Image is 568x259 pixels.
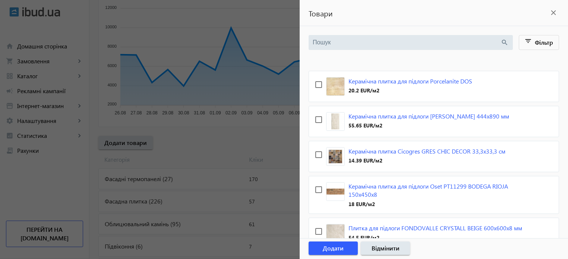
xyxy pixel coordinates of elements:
p: Керамічна плитка для підлоги [PERSON_NAME] 444х890 мм [348,112,530,120]
span: 18 EUR/м2 [348,200,530,208]
p: Плитка для підлоги FONDOVALLE CRYSTALL BEIGE 600x600x8 мм [348,224,530,232]
span: Відмінити [372,244,400,252]
h2: Товари [300,8,333,18]
img: Керамічна плитка для підлоги Oset PT11299 BODEGA RIOJA 150x450x8 [326,182,345,201]
p: Керамічна плитка для підлоги Porcelanite DOS [348,77,530,85]
span: 14.39 EUR/м2 [348,157,530,164]
img: Керамічна плитка для підлоги Porcelanite DOS [326,77,345,96]
input: Пошук [313,38,501,47]
button: Відмінити [361,241,410,255]
mat-icon: close [548,7,559,18]
img: Керамічна плитка для підлоги Emil Ceramica 444х890 мм [326,112,345,131]
span: Фільтр [535,38,553,46]
p: Керамічна плитка Cicogres GRES CHIC DECOR 33,3x33,3 см [348,147,530,155]
span: Додати [323,244,344,252]
img: Керамічна плитка Cicogres GRES CHIC DECOR 33,3x33,3 см [326,147,345,166]
mat-icon: search [501,38,509,47]
mat-icon: filter_list [523,37,534,48]
span: 20.2 EUR/м2 [348,87,530,94]
p: Керамічна плитка для підлоги Oset PT11299 BODEGA RIOJA 150x450x8 [348,182,530,199]
button: Фільтр [519,35,559,50]
button: Додати [309,241,358,255]
span: 55.65 EUR/м2 [348,122,530,129]
span: 54.5 EUR/м2 [348,234,530,241]
img: Плитка для підлоги FONDOVALLE CRYSTALL BEIGE 600x600x8 мм [326,224,345,243]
